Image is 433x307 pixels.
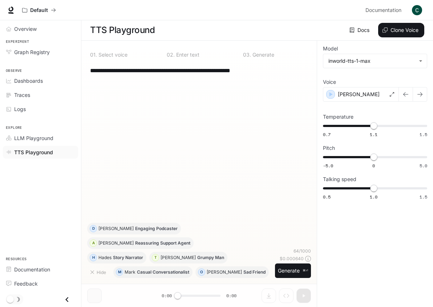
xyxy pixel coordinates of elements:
span: 1.5 [420,131,427,138]
a: Graph Registry [3,46,78,58]
span: Dashboards [14,77,43,85]
span: 0 [372,163,375,169]
button: HHadesStory Narrator [87,252,146,263]
span: LLM Playground [14,134,53,142]
button: O[PERSON_NAME]Sad Friend [195,266,269,278]
p: Default [30,7,48,13]
span: TTS Playground [14,148,53,156]
p: Pitch [323,146,335,151]
a: Logs [3,103,78,115]
span: Dark mode toggle [7,295,14,303]
button: Clone Voice [378,23,424,37]
a: Traces [3,89,78,101]
p: Voice [323,79,336,85]
button: Generate⌘⏎ [275,263,311,278]
span: 5.0 [420,163,427,169]
button: All workspaces [19,3,59,17]
p: Generate [251,52,274,57]
a: Dashboards [3,74,78,87]
p: Temperature [323,114,353,119]
p: 0 2 . [167,52,175,57]
p: $ 0.000640 [280,255,304,262]
div: inworld-tts-1-max [328,57,415,65]
p: [PERSON_NAME] [98,241,134,245]
button: D[PERSON_NAME]Engaging Podcaster [87,223,181,234]
span: Feedback [14,280,38,287]
div: inworld-tts-1-max [323,54,427,68]
p: Sad Friend [243,270,266,274]
p: [PERSON_NAME] [161,255,196,260]
span: Traces [14,91,30,99]
span: Logs [14,105,26,113]
span: Graph Registry [14,48,50,56]
div: T [152,252,159,263]
a: Documentation [3,263,78,276]
p: Engaging Podcaster [135,226,178,231]
div: M [116,266,123,278]
a: Documentation [363,3,407,17]
p: Casual Conversationalist [137,270,189,274]
p: ⌘⏎ [303,269,308,273]
p: Mark [125,270,135,274]
span: 1.5 [420,194,427,200]
h1: TTS Playground [90,23,155,37]
div: H [90,252,97,263]
a: Feedback [3,277,78,290]
span: 1.0 [370,194,377,200]
div: D [90,223,97,234]
img: User avatar [412,5,422,15]
p: Enter text [175,52,199,57]
button: A[PERSON_NAME]Reassuring Support Agent [87,237,194,249]
p: [PERSON_NAME] [207,270,242,274]
button: Hide [87,266,110,278]
div: O [198,266,205,278]
span: 1.1 [370,131,377,138]
p: 0 1 . [90,52,97,57]
a: Docs [348,23,372,37]
span: Overview [14,25,37,33]
span: 0.5 [323,194,331,200]
p: [PERSON_NAME] [98,226,134,231]
span: 0.7 [323,131,331,138]
button: MMarkCasual Conversationalist [113,266,193,278]
button: User avatar [410,3,424,17]
a: LLM Playground [3,132,78,144]
p: 0 3 . [243,52,251,57]
p: 64 / 1000 [294,248,311,254]
button: T[PERSON_NAME]Grumpy Man [149,252,227,263]
p: Story Narrator [113,255,143,260]
button: Close drawer [59,292,75,307]
p: Select voice [97,52,128,57]
a: Overview [3,22,78,35]
p: Reassuring Support Agent [135,241,190,245]
p: Hades [98,255,112,260]
span: Documentation [365,6,401,15]
p: Model [323,46,338,51]
p: [PERSON_NAME] [338,91,380,98]
span: -5.0 [323,163,333,169]
div: A [90,237,97,249]
a: TTS Playground [3,146,78,159]
p: Talking speed [323,177,356,182]
span: Documentation [14,266,50,273]
p: Grumpy Man [197,255,224,260]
